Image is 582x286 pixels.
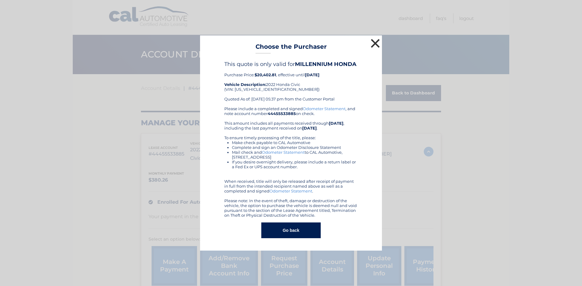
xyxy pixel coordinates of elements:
[224,106,358,218] div: Please include a completed and signed , and note account number on check. This amount includes al...
[302,126,317,130] b: [DATE]
[269,189,312,193] a: Odometer Statement
[268,111,296,116] b: 44455533885
[232,159,358,169] li: If you desire overnight delivery, please include a return label or a Fed Ex or UPS account number.
[303,106,346,111] a: Odometer Statement
[295,61,356,67] b: MILLENNIUM HONDA
[224,82,266,87] strong: Vehicle Description:
[256,43,327,54] h3: Choose the Purchaser
[262,150,305,155] a: Odometer Statement
[329,121,343,126] b: [DATE]
[232,140,358,145] li: Make check payable to CAL Automotive
[261,222,320,238] button: Go back
[369,37,381,49] button: ×
[232,150,358,159] li: Mail check and to CAL Automotive, [STREET_ADDRESS]
[224,61,358,67] h4: This quote is only valid for
[232,145,358,150] li: Complete and sign an Odometer Disclosure Statement
[255,72,276,77] b: $20,402.81
[224,61,358,106] div: Purchase Price: , effective until 2022 Honda Civic (VIN: [US_VEHICLE_IDENTIFICATION_NUMBER]) Quot...
[305,72,319,77] b: [DATE]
